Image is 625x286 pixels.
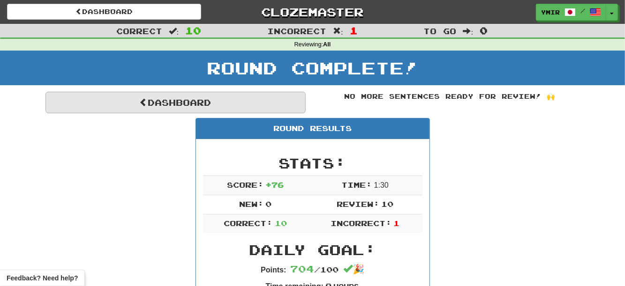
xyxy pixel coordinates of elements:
span: Review: [337,199,379,208]
strong: Points: [261,266,286,274]
span: Incorrect [267,26,326,36]
span: New: [239,199,264,208]
span: ymir [541,8,560,16]
span: Score: [227,180,264,189]
strong: All [323,41,331,48]
span: 🎉 [343,264,364,274]
a: ymir / [536,4,606,21]
span: Time: [341,180,372,189]
span: 0 [265,199,271,208]
span: To go [424,26,457,36]
a: Dashboard [45,92,306,113]
span: 10 [275,219,287,227]
span: : [333,27,343,35]
h2: Daily Goal: [203,242,422,257]
span: 10 [381,199,393,208]
span: 1 : 30 [374,181,389,189]
span: 10 [185,25,201,36]
div: No more sentences ready for review! 🙌 [320,92,580,101]
span: 0 [480,25,488,36]
span: / [580,7,585,14]
div: Round Results [196,118,429,139]
span: + 76 [265,180,284,189]
span: / 100 [290,265,339,274]
span: 1 [393,219,399,227]
h2: Stats: [203,155,422,171]
span: : [169,27,179,35]
a: Dashboard [7,4,201,20]
span: Correct [116,26,162,36]
span: Open feedback widget [7,273,78,283]
h1: Round Complete! [3,59,622,77]
span: Correct: [224,219,272,227]
span: 704 [290,263,314,274]
span: Incorrect: [331,219,392,227]
span: : [463,27,474,35]
span: 1 [350,25,358,36]
a: Clozemaster [215,4,409,20]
